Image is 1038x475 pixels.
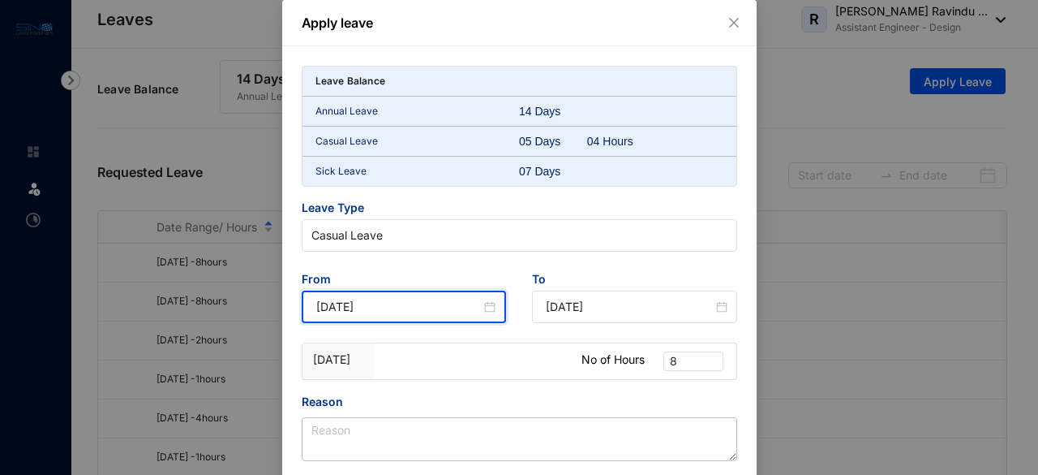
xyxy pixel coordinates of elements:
[532,271,737,291] span: To
[316,298,482,316] input: Start Date
[670,352,717,370] span: 8
[302,13,737,32] p: Apply leave
[302,417,737,461] textarea: Reason
[519,133,587,149] div: 05 Days
[587,133,655,149] div: 04 Hours
[519,103,587,119] div: 14 Days
[727,16,740,29] span: close
[725,14,743,32] button: Close
[546,298,713,316] input: End Date
[313,352,364,368] p: [DATE]
[302,393,354,411] label: Reason
[519,163,587,179] div: 07 Days
[581,352,645,368] p: No of Hours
